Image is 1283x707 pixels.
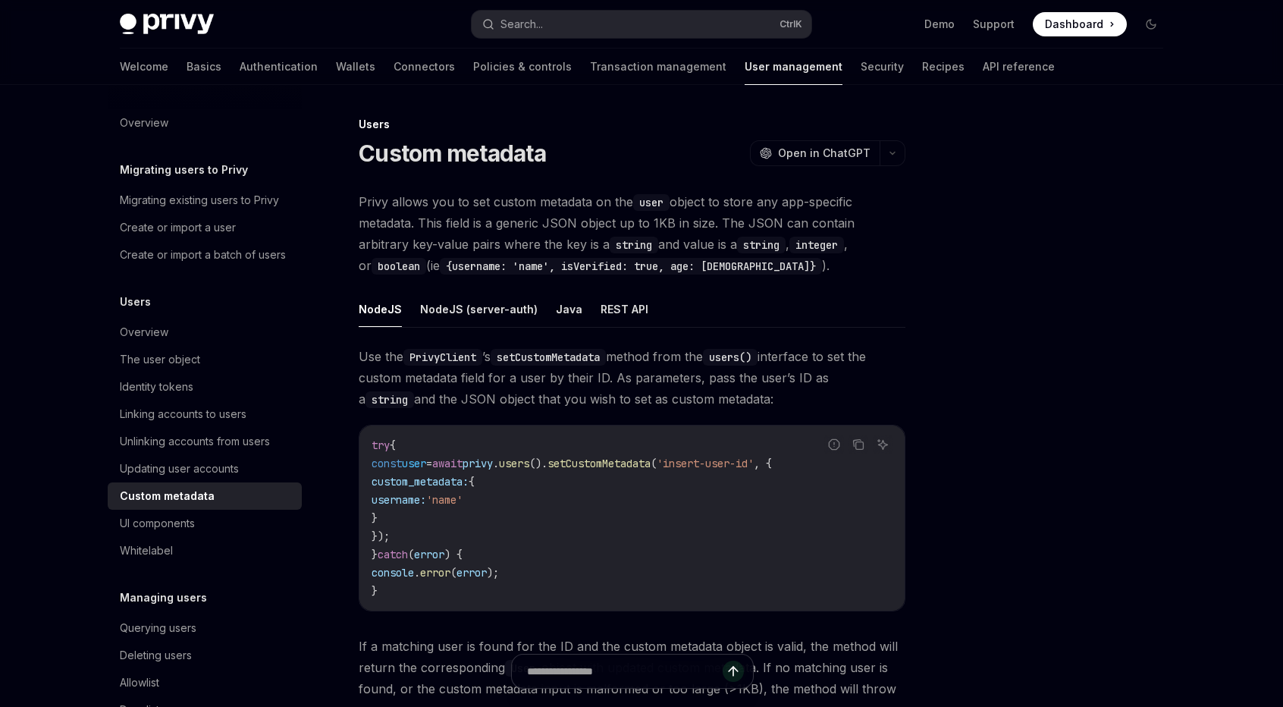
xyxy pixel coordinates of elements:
a: Transaction management [590,49,726,85]
button: Report incorrect code [824,435,844,454]
h5: Users [120,293,151,311]
span: , { [754,457,772,470]
span: Open in ChatGPT [778,146,870,161]
a: Wallets [336,49,375,85]
a: Updating user accounts [108,455,302,482]
button: Java [556,291,582,327]
a: Overview [108,109,302,137]
code: user [633,194,670,211]
div: Linking accounts to users [120,405,246,423]
code: PrivyClient [403,349,482,366]
span: . [414,566,420,580]
div: Overview [120,114,168,132]
div: Create or import a user [120,218,236,237]
button: Toggle dark mode [1139,12,1163,36]
div: Deleting users [120,646,192,665]
span: ( [651,457,657,470]
div: Allowlist [120,674,159,692]
a: Demo [924,17,955,32]
button: Ask AI [873,435,892,454]
div: The user object [120,350,200,369]
span: (). [529,457,547,470]
div: Migrating existing users to Privy [120,191,279,209]
span: { [469,475,475,489]
div: Overview [120,323,168,341]
a: Unlinking accounts from users [108,428,302,455]
button: REST API [601,291,648,327]
a: Migrating existing users to Privy [108,187,302,214]
span: await [432,457,463,470]
a: Dashboard [1033,12,1127,36]
a: Connectors [394,49,455,85]
span: { [390,438,396,452]
button: Search...CtrlK [472,11,811,38]
span: Ctrl K [780,18,802,30]
span: users [499,457,529,470]
a: Identity tokens [108,373,302,401]
span: ( [408,548,414,561]
span: privy [463,457,493,470]
span: error [420,566,450,580]
span: Dashboard [1045,17,1103,32]
a: Security [861,49,904,85]
div: Unlinking accounts from users [120,432,270,451]
button: Send message [723,661,744,682]
code: string [737,237,786,253]
div: UI components [120,514,195,533]
span: } [372,511,378,525]
span: Privy allows you to set custom metadata on the object to store any app-specific metadata. This fi... [359,191,905,276]
a: Authentication [240,49,318,85]
h5: Managing users [120,589,207,607]
button: Open in ChatGPT [750,140,880,166]
code: setCustomMetadata [491,349,606,366]
a: Deleting users [108,642,302,669]
code: string [610,237,658,253]
span: error [456,566,487,580]
div: Whitelabel [120,542,173,560]
a: Querying users [108,614,302,642]
div: Querying users [120,619,196,637]
span: 'name' [426,493,463,507]
span: catch [378,548,408,561]
div: Updating user accounts [120,460,239,478]
span: custom_metadata: [372,475,469,489]
code: boolean [372,258,426,275]
div: Identity tokens [120,378,193,396]
span: . [493,457,499,470]
a: The user object [108,346,302,373]
a: UI components [108,510,302,537]
a: Whitelabel [108,537,302,564]
span: }); [372,529,390,543]
a: Create or import a batch of users [108,241,302,269]
span: } [372,548,378,561]
button: NodeJS [359,291,402,327]
code: users() [703,349,758,366]
div: Create or import a batch of users [120,246,286,264]
a: API reference [983,49,1055,85]
div: Search... [500,15,543,33]
a: Basics [187,49,221,85]
h5: Migrating users to Privy [120,161,248,179]
span: user [402,457,426,470]
span: ) { [444,548,463,561]
h1: Custom metadata [359,140,546,167]
a: User management [745,49,842,85]
a: Allowlist [108,669,302,696]
code: integer [789,237,844,253]
div: Users [359,117,905,132]
a: Recipes [922,49,965,85]
span: Use the ’s method from the interface to set the custom metadata field for a user by their ID. As ... [359,346,905,410]
button: Copy the contents from the code block [849,435,868,454]
span: error [414,548,444,561]
span: const [372,457,402,470]
span: 'insert-user-id' [657,457,754,470]
a: Overview [108,319,302,346]
img: dark logo [120,14,214,35]
a: Create or import a user [108,214,302,241]
a: Policies & controls [473,49,572,85]
span: console [372,566,414,580]
code: string [365,391,414,408]
span: username: [372,493,426,507]
a: Support [973,17,1015,32]
code: {username: 'name', isVerified: true, age: [DEMOGRAPHIC_DATA]} [440,258,822,275]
